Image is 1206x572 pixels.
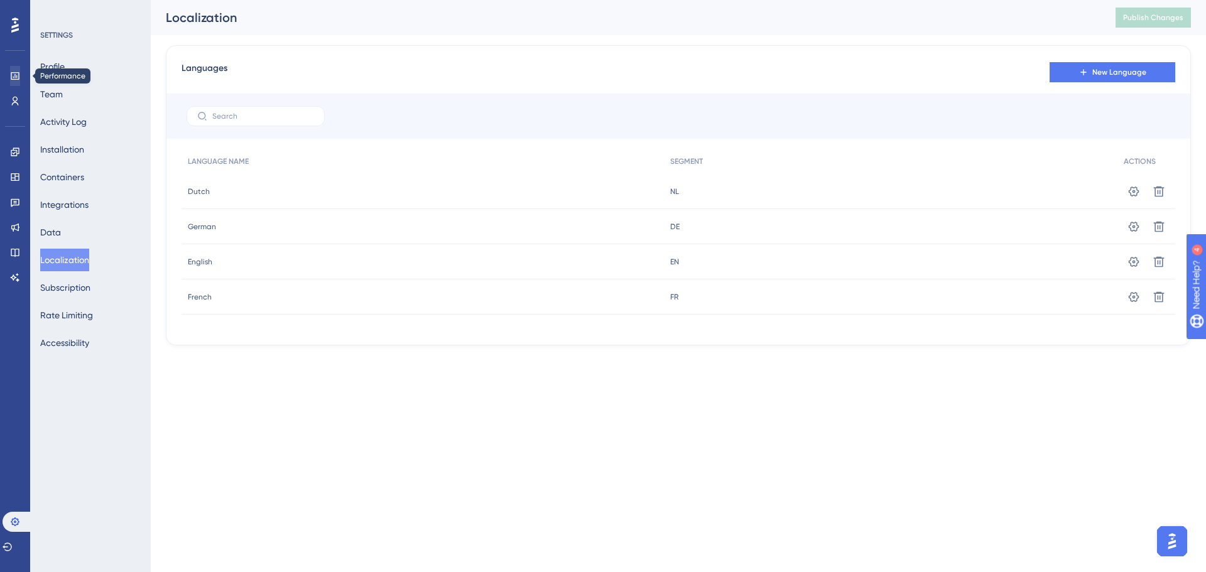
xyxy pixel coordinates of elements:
span: Publish Changes [1123,13,1183,23]
button: Containers [40,166,84,188]
span: SEGMENT [670,156,703,166]
span: Need Help? [30,3,79,18]
button: Subscription [40,276,90,299]
span: LANGUAGE NAME [188,156,249,166]
button: Installation [40,138,84,161]
span: EN [670,257,679,267]
input: Search [212,112,314,121]
span: French [188,292,212,302]
button: Integrations [40,193,89,216]
span: FR [670,292,678,302]
button: Team [40,83,63,105]
button: Publish Changes [1116,8,1191,28]
span: English [188,257,212,267]
div: 4 [87,6,91,16]
button: Data [40,221,61,244]
button: Accessibility [40,332,89,354]
span: New Language [1092,67,1146,77]
iframe: UserGuiding AI Assistant Launcher [1153,522,1191,560]
span: DE [670,222,680,232]
span: German [188,222,216,232]
div: Localization [166,9,1084,26]
span: ACTIONS [1124,156,1156,166]
span: NL [670,186,679,197]
button: Profile [40,55,65,78]
span: Dutch [188,186,210,197]
div: SETTINGS [40,30,142,40]
button: Rate Limiting [40,304,93,326]
span: Languages [182,61,227,84]
button: Activity Log [40,111,87,133]
button: New Language [1050,62,1175,82]
button: Localization [40,249,89,271]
